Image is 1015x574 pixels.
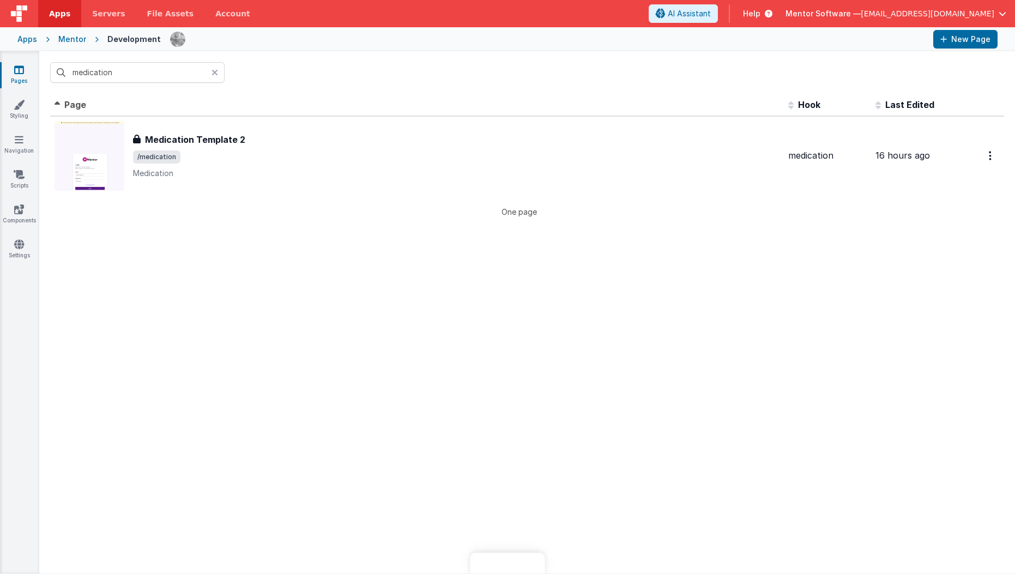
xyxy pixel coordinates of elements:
span: Page [64,99,86,110]
span: /medication [133,150,180,164]
img: eba322066dbaa00baf42793ca2fab581 [170,32,185,47]
input: Search pages, id's ... [50,62,225,83]
button: New Page [933,30,998,49]
span: Last Edited [885,99,934,110]
span: Help [743,8,760,19]
span: [EMAIL_ADDRESS][DOMAIN_NAME] [861,8,994,19]
span: 16 hours ago [875,150,930,161]
h3: Medication Template 2 [145,133,245,146]
span: Mentor Software — [786,8,861,19]
span: Hook [798,99,820,110]
button: Options [982,144,1000,167]
button: Mentor Software — [EMAIL_ADDRESS][DOMAIN_NAME] [786,8,1006,19]
span: AI Assistant [668,8,711,19]
div: Mentor [58,34,86,45]
span: File Assets [147,8,194,19]
div: Development [107,34,161,45]
span: Servers [92,8,125,19]
button: AI Assistant [649,4,718,23]
div: Apps [17,34,37,45]
div: medication [788,149,867,162]
p: One page [50,206,988,217]
p: Medication [133,168,780,179]
span: Apps [49,8,70,19]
